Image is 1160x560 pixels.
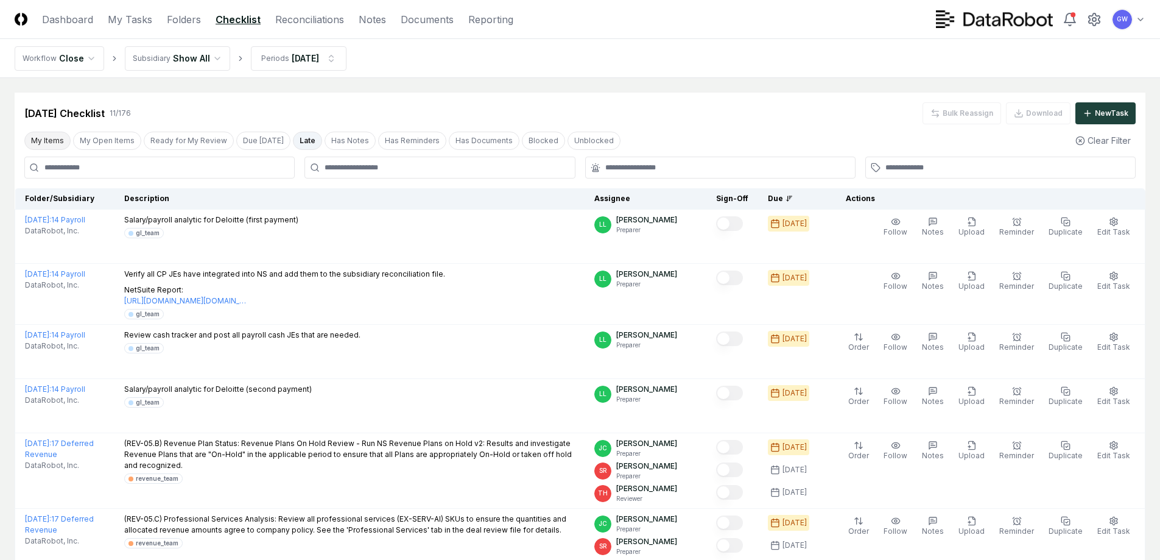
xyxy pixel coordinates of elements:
[599,389,606,399] span: LL
[616,280,677,289] p: Preparer
[25,514,94,534] a: [DATE]:17 Deferred Revenue
[782,272,807,283] div: [DATE]
[616,461,677,472] p: [PERSON_NAME]
[922,397,944,406] span: Notes
[144,132,234,150] button: Ready for My Review
[1075,102,1136,124] button: NewTask
[922,282,944,291] span: Notes
[599,274,606,283] span: LL
[1111,9,1133,30] button: GW
[108,12,152,27] a: My Tasks
[1095,108,1128,119] div: New Task
[378,132,446,150] button: Has Reminders
[73,132,141,150] button: My Open Items
[136,539,178,548] div: revenue_team
[1095,330,1133,355] button: Edit Task
[42,12,93,27] a: Dashboard
[522,132,565,150] button: Blocked
[958,397,985,406] span: Upload
[599,444,607,453] span: JC
[999,526,1034,536] span: Reminder
[293,132,322,150] button: Late
[136,344,160,353] div: gl_team
[836,193,1136,204] div: Actions
[1049,451,1083,460] span: Duplicate
[114,188,585,210] th: Description
[999,451,1034,460] span: Reminder
[25,269,51,278] span: [DATE] :
[359,12,386,27] a: Notes
[884,227,907,236] span: Follow
[846,330,871,355] button: Order
[136,474,178,483] div: revenue_team
[616,536,677,547] p: [PERSON_NAME]
[25,385,85,394] a: [DATE]:14 Payroll
[922,342,944,352] span: Notes
[15,46,346,71] nav: breadcrumb
[956,330,987,355] button: Upload
[956,514,987,539] button: Upload
[616,330,677,341] p: [PERSON_NAME]
[1097,526,1130,536] span: Edit Task
[124,514,575,536] p: (REV-05.C) Professional Services Analysis: Review all professional services (EX-SERV-AI) SKUs to ...
[919,214,946,240] button: Notes
[782,487,807,498] div: [DATE]
[1095,514,1133,539] button: Edit Task
[167,12,201,27] a: Folders
[881,514,910,539] button: Follow
[919,438,946,464] button: Notes
[782,517,807,528] div: [DATE]
[1046,330,1085,355] button: Duplicate
[919,269,946,294] button: Notes
[599,220,606,229] span: LL
[1049,227,1083,236] span: Duplicate
[999,397,1034,406] span: Reminder
[846,438,871,464] button: Order
[25,280,79,291] span: DataRobot, Inc.
[782,333,807,344] div: [DATE]
[768,193,817,204] div: Due
[782,442,807,453] div: [DATE]
[25,269,85,278] a: [DATE]:14 Payroll
[616,438,677,449] p: [PERSON_NAME]
[716,331,743,346] button: Mark complete
[124,269,445,280] p: Verify all CP JEs have integrated into NS and add them to the subsidiary reconciliation file.
[599,466,607,475] span: SR
[25,215,51,224] span: [DATE] :
[922,526,944,536] span: Notes
[848,526,869,536] span: Order
[1097,227,1130,236] span: Edit Task
[25,439,94,459] a: [DATE]:17 Deferred Revenue
[25,395,79,406] span: DataRobot, Inc.
[124,296,246,307] a: [URL][DOMAIN_NAME][DOMAIN_NAME]
[884,397,907,406] span: Follow
[236,132,290,150] button: Due Today
[997,384,1036,409] button: Reminder
[1049,342,1083,352] span: Duplicate
[706,188,758,210] th: Sign-Off
[999,227,1034,236] span: Reminder
[1117,15,1128,24] span: GW
[997,330,1036,355] button: Reminder
[275,12,344,27] a: Reconciliations
[598,489,608,498] span: TH
[25,225,79,236] span: DataRobot, Inc.
[401,12,454,27] a: Documents
[884,282,907,291] span: Follow
[1095,269,1133,294] button: Edit Task
[25,330,51,339] span: [DATE] :
[716,463,743,477] button: Mark complete
[616,214,677,225] p: [PERSON_NAME]
[599,335,606,344] span: LL
[124,384,312,395] p: Salary/payroll analytic for Deloitte (second payment)
[1097,397,1130,406] span: Edit Task
[568,132,620,150] button: Unblocked
[25,330,85,339] a: [DATE]:14 Payroll
[24,132,71,150] button: My Items
[922,451,944,460] span: Notes
[133,53,170,64] div: Subsidiary
[25,215,85,224] a: [DATE]:14 Payroll
[956,214,987,240] button: Upload
[124,438,575,471] p: (REV-05.B) Revenue Plan Status: Revenue Plans On Hold Review - Run NS Revenue Plans on Hold v2: R...
[15,13,27,26] img: Logo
